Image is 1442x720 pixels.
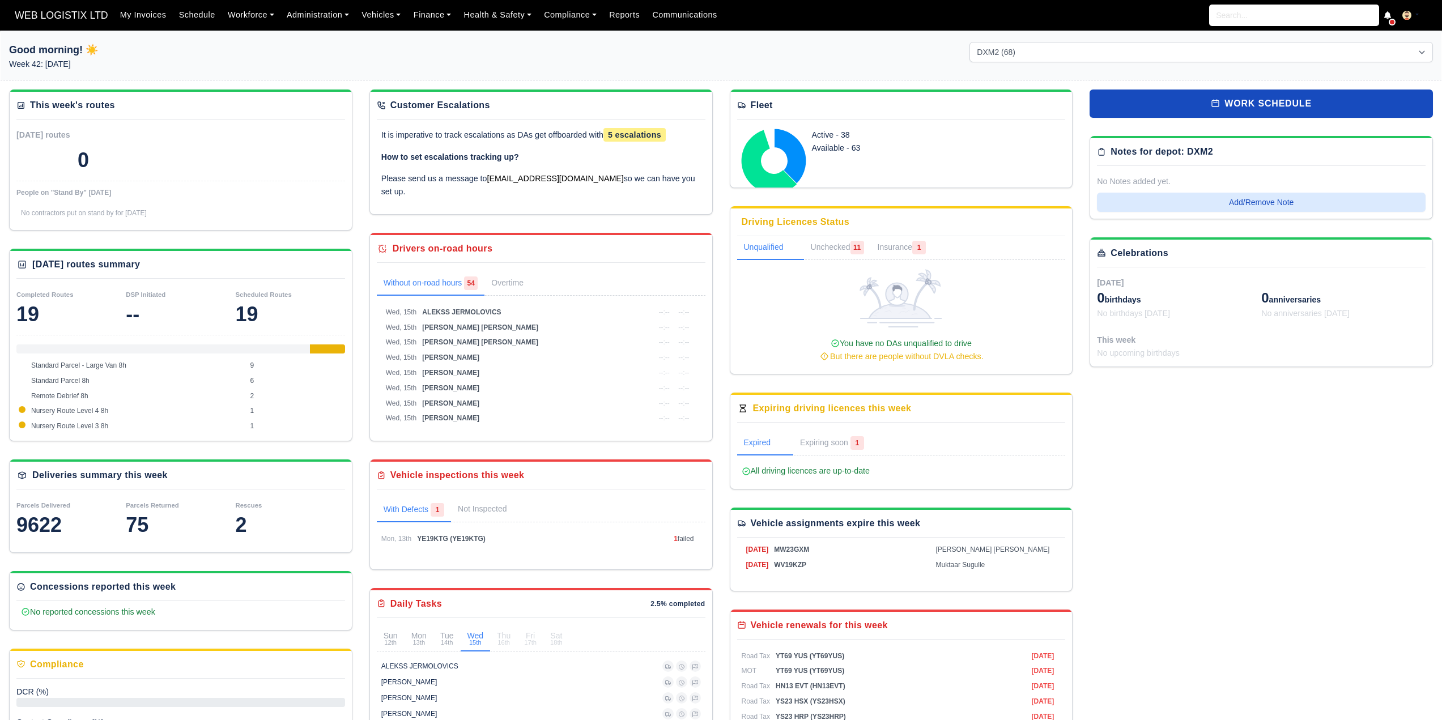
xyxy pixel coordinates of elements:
[1031,652,1054,660] span: [DATE]
[497,640,511,646] small: 16th
[422,369,479,377] span: [PERSON_NAME]
[172,344,276,353] div: Standard Parcel 8h
[21,607,155,616] span: No reported concessions this week
[31,377,90,385] span: Standard Parcel 8h
[804,236,871,260] a: Unchecked
[222,4,280,26] a: Workforce
[650,599,705,608] div: 2.5% completed
[386,338,416,346] span: Wed, 15th
[422,414,479,422] span: [PERSON_NAME]
[386,308,416,316] span: Wed, 15th
[16,129,181,142] div: [DATE] routes
[390,468,525,482] div: Vehicle inspections this week
[310,344,327,353] div: Nursery Route Level 4 8h
[422,323,538,331] span: [PERSON_NAME] [PERSON_NAME]
[467,632,484,646] div: Wed
[417,535,486,543] span: YE19KTG (YE19KTG)
[658,353,669,361] span: --:--
[1031,697,1054,705] span: [DATE]
[464,276,478,290] span: 54
[603,4,646,26] a: Reports
[9,4,114,27] span: WEB LOGISTIX LTD
[1097,290,1104,305] span: 0
[751,517,921,530] div: Vehicle assignments expire this week
[1031,682,1054,690] span: [DATE]
[16,685,345,698] div: Delivery Completion Rate
[1097,193,1426,212] button: Add/Remove Note
[381,172,701,198] p: Please send us a message to so we can have you set up.
[377,272,485,296] a: Without on-road hours
[31,361,126,369] span: Standard Parcel - Large Van 8h
[386,353,416,361] span: Wed, 15th
[776,652,844,660] span: YT69 YUS (YT69YUS)
[407,4,458,26] a: Finance
[646,4,724,26] a: Communications
[678,323,689,331] span: --:--
[1209,5,1379,26] input: Search...
[355,4,407,26] a: Vehicles
[1097,289,1261,307] div: birthdays
[16,514,126,536] div: 9622
[377,499,451,522] a: With Defects
[871,236,933,260] a: Insurance
[114,4,173,26] a: My Invoices
[658,338,669,346] span: --:--
[1111,145,1213,159] div: Notes for depot: DXM2
[753,402,912,415] div: Expiring driving licences this week
[912,241,926,254] span: 1
[32,258,140,271] div: [DATE] routes summary
[658,323,669,331] span: --:--
[603,128,666,142] span: 5 escalations
[248,358,345,373] td: 9
[674,535,678,543] span: 1
[487,174,624,183] a: [EMAIL_ADDRESS][DOMAIN_NAME]
[16,188,345,197] div: People on "Stand By" [DATE]
[812,129,976,142] div: Active - 38
[9,5,114,27] a: WEB LOGISTIX LTD
[1097,335,1135,344] span: This week
[386,323,416,331] span: Wed, 15th
[327,344,345,353] div: Nursery Route Level 3 8h
[30,99,115,112] div: This week's routes
[381,129,701,142] p: It is imperative to track escalations as DAs get offboarded with
[850,436,864,450] span: 1
[16,291,74,298] small: Completed Routes
[678,414,689,422] span: --:--
[16,303,126,326] div: 19
[742,466,870,475] span: All driving licences are up-to-date
[126,502,179,509] small: Parcels Returned
[936,561,985,569] span: Muktaar Sugulle
[9,42,473,58] h1: Good morning! ☀️
[484,272,546,296] a: Overtime
[737,236,804,260] a: Unqualified
[742,667,757,675] span: MOT
[31,422,108,430] span: Nursery Route Level 3 8h
[276,344,310,353] div: Remote Debrief 8h
[30,658,84,671] div: Compliance
[1097,278,1124,287] span: [DATE]
[440,640,454,646] small: 14th
[936,546,1050,553] span: [PERSON_NAME] [PERSON_NAME]
[1261,289,1426,307] div: anniversaries
[742,682,770,690] span: Road Tax
[776,697,845,705] span: YS23 HSX (YS23HSX)
[776,682,845,690] span: HN13 EVT (HN13EVT)
[658,369,669,377] span: --:--
[742,350,1061,363] div: But there are people without DVLA checks.
[1261,290,1269,305] span: 0
[21,209,147,217] span: No contractors put on stand by for [DATE]
[126,291,165,298] small: DSP Initiated
[658,399,669,407] span: --:--
[381,678,437,687] div: [PERSON_NAME]
[1097,348,1180,357] span: No upcoming birthdays
[1031,667,1054,675] span: [DATE]
[812,142,976,155] div: Available - 63
[236,303,345,326] div: 19
[248,389,345,404] td: 2
[381,709,437,718] div: [PERSON_NAME]
[78,149,89,172] div: 0
[431,503,444,517] span: 1
[381,535,411,543] span: Mon, 13th
[658,414,669,422] span: --:--
[742,697,770,705] span: Road Tax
